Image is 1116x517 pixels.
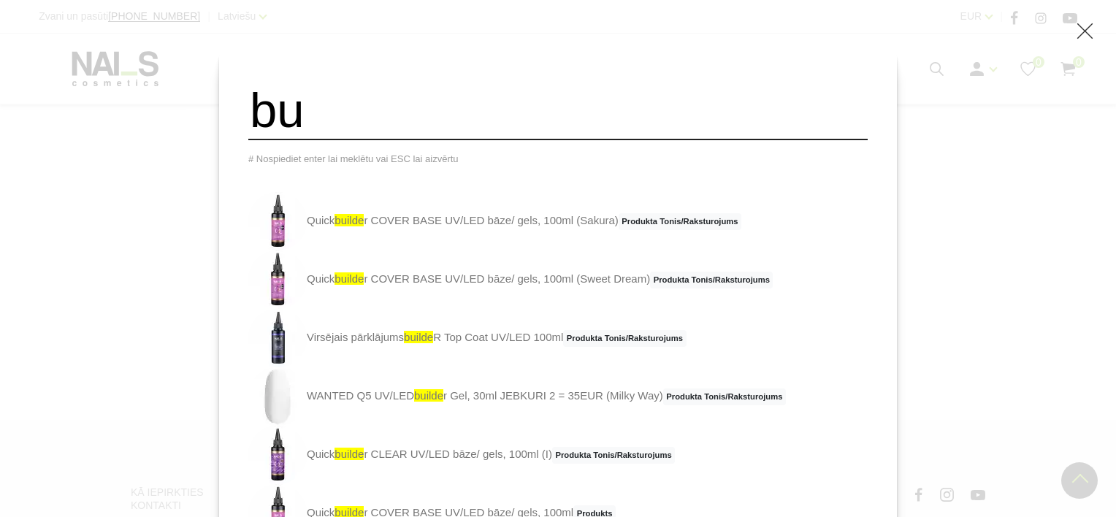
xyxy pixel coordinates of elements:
[563,330,686,348] span: Produkta Tonis/Raksturojums
[248,250,307,309] img: Šī brīža iemīlētākais produkts, kas nepieviļ nevienu meistaru. Perfektas noturības kamuflāžas bāz...
[663,388,786,406] span: Produkta Tonis/Raksturojums
[335,272,364,285] span: builde
[248,309,307,367] img: Builder Top virsējais pārklājums bez lipīgā slāņa gēllakas/gēla pārklājuma izlīdzināšanai un nost...
[552,447,675,464] span: Produkta Tonis/Raksturojums
[619,213,741,231] span: Produkta Tonis/Raksturojums
[248,81,868,140] input: Meklēt produktus ...
[248,192,741,250] a: Quickbuilder COVER BASE UV/LED bāze/ gels, 100ml (Sakura)Produkta Tonis/Raksturojums
[248,426,675,484] a: Quickbuilder CLEAR UV/LED bāze/ gels, 100ml (I)Produkta Tonis/Raksturojums
[650,272,773,289] span: Produkta Tonis/Raksturojums
[404,331,433,343] span: builde
[248,192,307,250] img: Šī brīža iemīlētākais produkts, kas nepieviļ nevienu meistaru. Perfektas noturības kamuflāžas bāz...
[248,367,307,426] img: Gels "WANTED" NAILS cosmetics tehniķu komanda ir radījusi gelu, kas ilgi jau ir katra meistara "m...
[248,309,687,367] a: Virsējais pārklājumsbuildeR Top Coat UV/LED 100mlProdukta Tonis/Raksturojums
[248,426,307,484] img: Quick Builder Clear – caurspīdīga bāze/gels. Šī bāze/gels ir unikāls produkts ar daudz izmantošan...
[335,448,364,460] span: builde
[414,389,443,402] span: builde
[248,367,786,426] a: WANTED Q5 UV/LEDbuilder Gel, 30ml JEBKURI 2 = 35EUR (Milky Way)Produkta Tonis/Raksturojums
[248,250,773,309] a: Quickbuilder COVER BASE UV/LED bāze/ gels, 100ml (Sweet Dream)Produkta Tonis/Raksturojums
[335,214,364,226] span: builde
[248,153,459,164] span: # Nospiediet enter lai meklētu vai ESC lai aizvērtu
